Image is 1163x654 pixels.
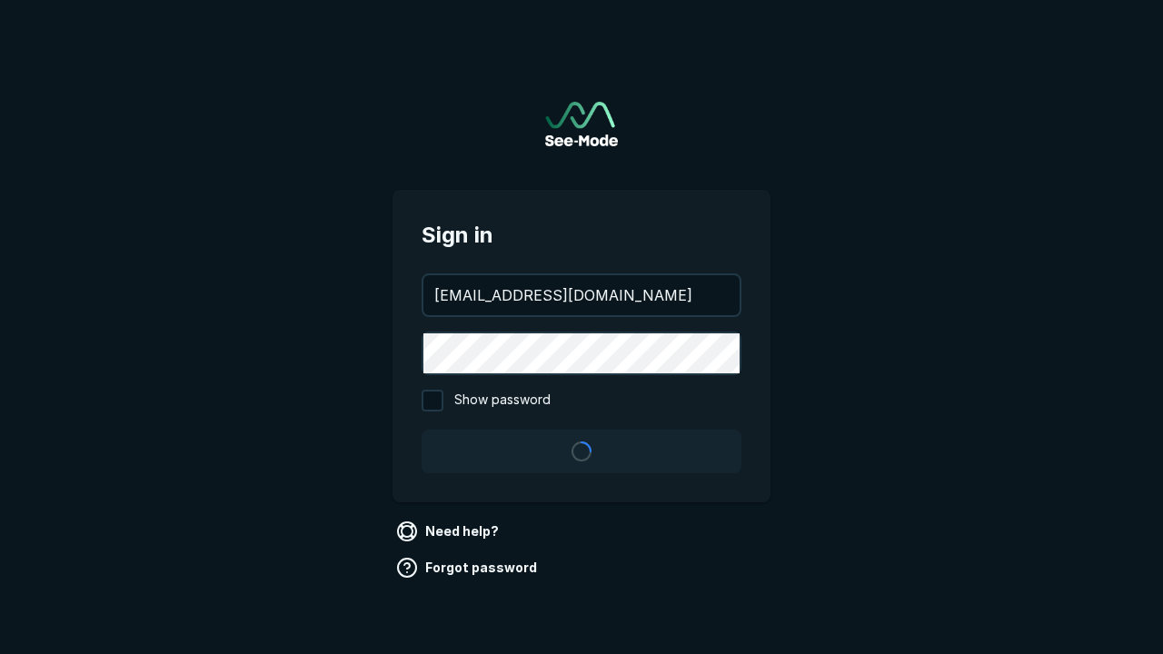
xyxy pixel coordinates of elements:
span: Show password [454,390,551,411]
a: Need help? [393,517,506,546]
a: Forgot password [393,553,544,582]
img: See-Mode Logo [545,102,618,146]
input: your@email.com [423,275,740,315]
a: Go to sign in [545,102,618,146]
span: Sign in [422,219,741,252]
